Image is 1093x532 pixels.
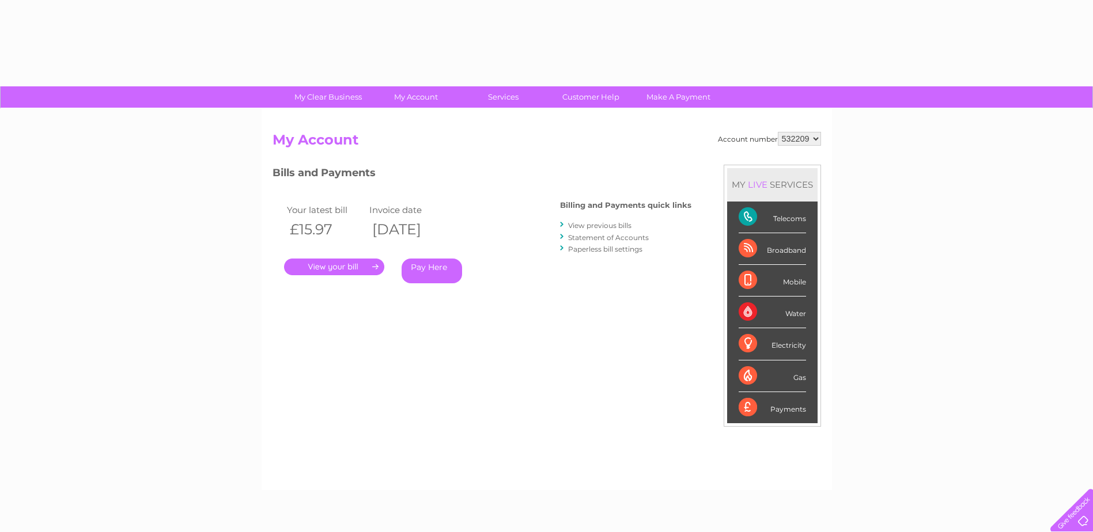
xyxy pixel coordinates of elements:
[273,165,691,185] h3: Bills and Payments
[718,132,821,146] div: Account number
[402,259,462,283] a: Pay Here
[739,233,806,265] div: Broadband
[366,218,449,241] th: [DATE]
[284,202,367,218] td: Your latest bill
[284,218,367,241] th: £15.97
[568,233,649,242] a: Statement of Accounts
[746,179,770,190] div: LIVE
[368,86,463,108] a: My Account
[739,265,806,297] div: Mobile
[281,86,376,108] a: My Clear Business
[739,392,806,423] div: Payments
[456,86,551,108] a: Services
[284,259,384,275] a: .
[560,201,691,210] h4: Billing and Payments quick links
[727,168,818,201] div: MY SERVICES
[739,297,806,328] div: Water
[631,86,726,108] a: Make A Payment
[273,132,821,154] h2: My Account
[543,86,638,108] a: Customer Help
[366,202,449,218] td: Invoice date
[568,245,642,253] a: Paperless bill settings
[739,202,806,233] div: Telecoms
[739,328,806,360] div: Electricity
[739,360,806,392] div: Gas
[568,221,631,230] a: View previous bills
